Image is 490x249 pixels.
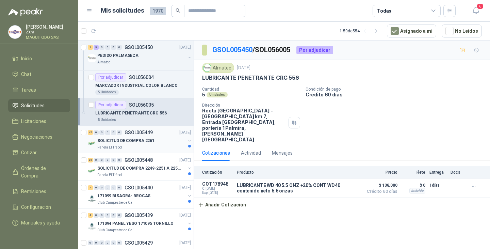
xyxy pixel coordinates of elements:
[202,63,234,73] div: Almatec
[8,201,70,214] a: Configuración
[237,170,359,175] p: Producto
[125,130,153,135] p: GSOL005449
[21,219,60,227] span: Manuales y ayuda
[150,7,166,15] span: 1970
[8,216,70,229] a: Manuales y ayuda
[202,74,299,81] p: LUBRICANTE PENETRANTE CRC 556
[9,26,21,38] img: Company Logo
[207,92,228,97] div: Unidades
[111,45,116,50] div: 0
[296,46,333,54] div: Por adjudicar
[21,165,64,180] span: Órdenes de Compra
[202,181,233,187] p: COT178948
[202,187,233,191] span: C: [DATE]
[105,240,110,245] div: 0
[97,200,134,205] p: Club Campestre de Cali
[88,167,96,175] img: Company Logo
[470,5,482,17] button: 6
[97,145,122,150] p: Panela El Trébol
[94,185,99,190] div: 0
[88,240,93,245] div: 0
[179,157,191,164] p: [DATE]
[94,240,99,245] div: 0
[88,128,192,150] a: 47 0 0 0 0 0 GSOL005449[DATE] Company LogoSOLICITUD DE COMPRA 2261Panela El Trébol
[101,6,144,16] h1: Mis solicitudes
[21,55,32,62] span: Inicio
[97,228,134,233] p: Club Campestre de Cali
[179,129,191,136] p: [DATE]
[99,130,104,135] div: 0
[306,87,487,92] p: Condición de pago
[88,211,192,233] a: 4 0 0 0 0 0 GSOL005439[DATE] Company Logo171094 PANEL YESO 171095 TORNILLOClub Campestre de Cali
[363,181,397,189] span: $ 138.000
[105,158,110,162] div: 0
[212,46,252,54] a: GSOL005450
[95,117,119,123] div: 5 Unidades
[97,60,110,65] p: Almatec
[202,108,286,142] p: Recta [GEOGRAPHIC_DATA] - [GEOGRAPHIC_DATA] km 7, Entrada [GEOGRAPHIC_DATA], portería 1 Palmira ,...
[94,45,99,50] div: 3
[179,185,191,191] p: [DATE]
[111,240,116,245] div: 0
[99,213,104,218] div: 0
[429,181,446,189] p: 1 días
[105,213,110,218] div: 0
[179,212,191,219] p: [DATE]
[78,71,194,98] a: Por adjudicarSOL056004MARCADOR INDUSTRIAL COLOR BLANCO5 Unidades
[8,52,70,65] a: Inicio
[21,133,52,141] span: Negociaciones
[8,115,70,128] a: Licitaciones
[88,185,93,190] div: 7
[26,25,70,34] p: [PERSON_NAME] Zea
[202,149,230,157] div: Cotizaciones
[377,7,391,15] div: Todas
[88,194,96,203] img: Company Logo
[387,25,436,37] button: Asignado a mi
[117,185,122,190] div: 0
[105,130,110,135] div: 0
[95,90,119,95] div: 5 Unidades
[202,170,233,175] p: Cotización
[88,43,192,65] a: 1 3 0 0 0 0 GSOL005450[DATE] Company LogoPEDIDO PALMASECAAlmatec
[111,158,116,162] div: 0
[94,130,99,135] div: 0
[363,170,397,175] p: Precio
[78,98,194,126] a: Por adjudicarSOL056005LUBRICANTE PENETRANTE CRC 5565 Unidades
[179,44,191,51] p: [DATE]
[105,185,110,190] div: 0
[442,25,482,37] button: No Leídos
[202,191,233,195] span: Exp: [DATE]
[117,213,122,218] div: 0
[241,149,261,157] div: Actividad
[179,240,191,246] p: [DATE]
[88,156,192,178] a: 21 0 0 0 0 0 GSOL005448[DATE] Company LogoSOLICITUD DE COMPRA 2249-2251 A 2256-2258 Y 2262Panela ...
[8,99,70,112] a: Solicitudes
[451,170,464,175] p: Docs
[202,92,205,97] p: 5
[8,8,43,16] img: Logo peakr
[8,130,70,143] a: Negociaciones
[21,86,36,94] span: Tareas
[125,213,153,218] p: GSOL005439
[125,185,153,190] p: GSOL005440
[95,73,126,81] div: Por adjudicar
[88,54,96,62] img: Company Logo
[8,185,70,198] a: Remisiones
[88,158,93,162] div: 21
[88,45,93,50] div: 1
[340,26,381,36] div: 1 - 50 de 554
[99,185,104,190] div: 0
[21,118,46,125] span: Licitaciones
[429,170,446,175] p: Entrega
[95,101,126,109] div: Por adjudicar
[88,184,192,205] a: 7 0 0 0 0 0 GSOL005440[DATE] Company Logo171099 BISAGRA- BROCASClub Campestre de Cali
[88,130,93,135] div: 47
[202,103,286,108] p: Dirección
[111,213,116,218] div: 0
[237,65,250,71] p: [DATE]
[194,198,250,212] button: Añadir Cotización
[402,170,425,175] p: Flete
[237,183,359,193] p: LUBRICANTE WD 40 5.5 ONZ +20% CONT WD40 contenido neto 6.6 onzas
[21,188,46,195] span: Remisiones
[97,165,182,172] p: SOLICITUD DE COMPRA 2249-2251 A 2256-2258 Y 2262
